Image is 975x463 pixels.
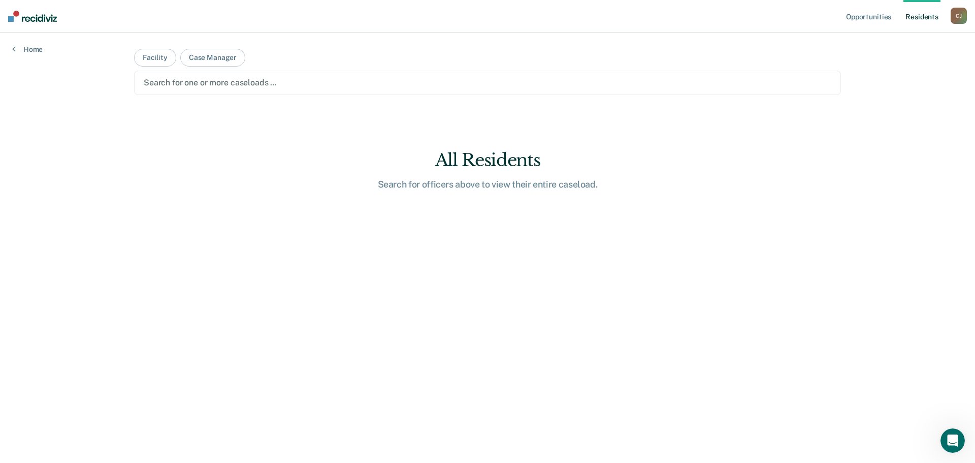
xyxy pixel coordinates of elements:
button: Facility [134,49,176,67]
div: Search for officers above to view their entire caseload. [325,179,650,190]
div: All Residents [325,150,650,171]
img: Recidiviz [8,11,57,22]
iframe: Intercom live chat [940,428,965,453]
a: Home [12,45,43,54]
button: Case Manager [180,49,245,67]
button: CJ [951,8,967,24]
div: C J [951,8,967,24]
